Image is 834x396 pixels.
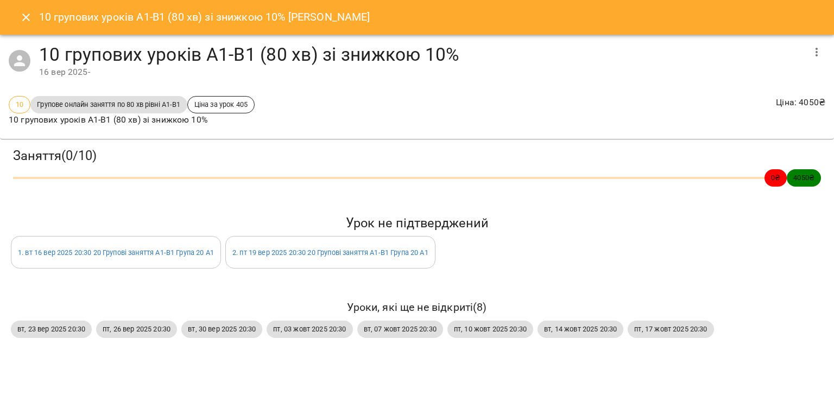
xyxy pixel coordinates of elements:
span: вт, 14 жовт 2025 20:30 [538,324,623,334]
span: пт, 26 вер 2025 20:30 [96,324,177,334]
button: Close [13,4,39,30]
h3: Заняття ( 0 / 10 ) [13,148,821,164]
a: 2. пт 19 вер 2025 20:30 20 Групові заняття А1-В1 Група 20 А1 [232,248,428,257]
h6: 10 групових уроків А1-В1 (80 хв) зі знижкою 10% [PERSON_NAME] [39,9,370,25]
h5: Урок не підтверджений [11,215,823,232]
span: 10 [9,99,30,110]
span: пт, 17 жовт 2025 20:30 [628,324,713,334]
span: 0 ₴ [764,173,787,183]
h4: 10 групових уроків А1-В1 (80 хв) зі знижкою 10% [39,43,804,66]
p: 10 групових уроків А1-В1 (80 хв) зі знижкою 10% [9,113,255,126]
span: пт, 10 жовт 2025 20:30 [447,324,533,334]
div: 16 вер 2025 - [39,66,804,79]
p: Ціна : 4050 ₴ [776,96,825,109]
span: вт, 30 вер 2025 20:30 [181,324,262,334]
span: пт, 03 жовт 2025 20:30 [267,324,352,334]
span: вт, 23 вер 2025 20:30 [11,324,92,334]
span: 4050 ₴ [787,173,821,183]
span: Групове онлайн заняття по 80 хв рівні А1-В1 [30,99,187,110]
a: 1. вт 16 вер 2025 20:30 20 Групові заняття А1-В1 Група 20 А1 [18,248,214,257]
span: вт, 07 жовт 2025 20:30 [357,324,443,334]
span: Ціна за урок 405 [188,99,254,110]
h6: Уроки, які ще не відкриті ( 8 ) [11,299,823,316]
